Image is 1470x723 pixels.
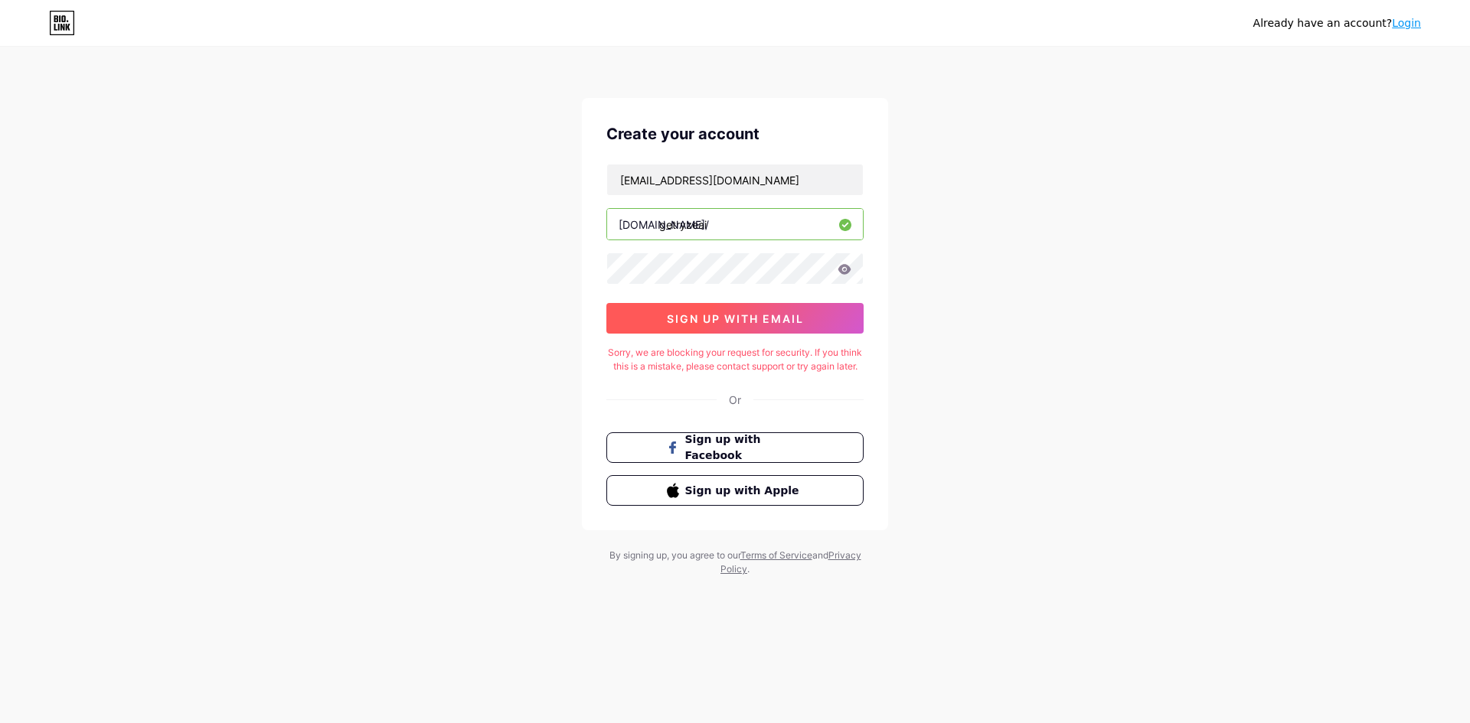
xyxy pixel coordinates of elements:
[606,475,864,506] button: Sign up with Apple
[606,346,864,373] div: Sorry, we are blocking your request for security. If you think this is a mistake, please contact ...
[685,432,804,464] span: Sign up with Facebook
[607,209,863,239] input: username
[685,483,804,499] span: Sign up with Apple
[667,312,804,325] span: sign up with email
[606,303,864,334] button: sign up with email
[619,217,709,233] div: [DOMAIN_NAME]/
[607,164,863,195] input: Email
[606,122,864,145] div: Create your account
[605,549,865,576] div: By signing up, you agree to our and .
[1253,15,1421,31] div: Already have an account?
[1392,17,1421,29] a: Login
[740,549,812,561] a: Terms of Service
[729,392,741,408] div: Or
[606,432,864,463] button: Sign up with Facebook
